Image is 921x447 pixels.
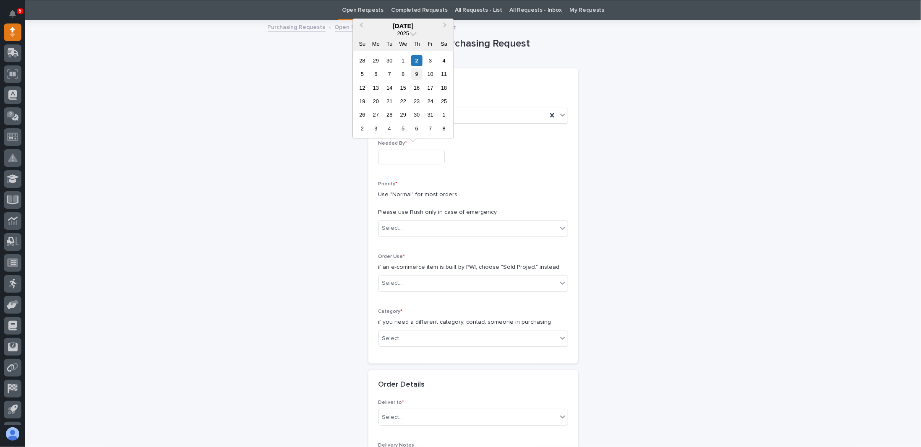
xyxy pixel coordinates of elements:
p: if you need a different category, contact someone in purchasing [378,318,568,327]
div: Choose Wednesday, October 8th, 2025 [397,68,409,80]
div: Choose Saturday, November 1st, 2025 [438,109,450,121]
div: Choose Tuesday, November 4th, 2025 [384,123,395,134]
div: Select... [382,224,403,233]
div: Choose Sunday, October 19th, 2025 [357,96,368,107]
button: Previous Month [354,20,367,33]
span: Priority [378,182,398,187]
div: Choose Friday, October 24th, 2025 [425,96,436,107]
div: Choose Monday, October 6th, 2025 [370,68,381,80]
div: Select... [382,334,403,343]
div: Choose Thursday, October 9th, 2025 [411,68,423,80]
div: Choose Monday, September 29th, 2025 [370,55,381,66]
div: Choose Tuesday, October 7th, 2025 [384,68,395,80]
button: Notifications [4,5,21,23]
div: Sa [438,38,450,49]
a: All Requests - List [455,0,502,20]
div: Notifications5 [10,10,21,23]
span: 2025 [397,30,409,36]
div: Select... [382,413,403,422]
div: Choose Saturday, October 4th, 2025 [438,55,450,66]
div: Choose Saturday, October 25th, 2025 [438,96,450,107]
div: Choose Thursday, October 30th, 2025 [411,109,423,121]
a: Completed Requests [391,0,447,20]
div: Choose Thursday, November 6th, 2025 [411,123,423,134]
div: Choose Saturday, November 8th, 2025 [438,123,450,134]
button: users-avatar [4,425,21,443]
span: Needed By [378,141,407,146]
div: Choose Monday, October 13th, 2025 [370,82,381,94]
a: Purchasing Requests [268,22,326,31]
div: Choose Sunday, September 28th, 2025 [357,55,368,66]
div: Choose Sunday, October 5th, 2025 [357,68,368,80]
div: Choose Friday, October 3rd, 2025 [425,55,436,66]
div: Choose Saturday, October 18th, 2025 [438,82,450,94]
span: Order Use [378,254,405,259]
div: We [397,38,409,49]
div: Mo [370,38,381,49]
div: Choose Tuesday, October 21st, 2025 [384,96,395,107]
a: Open Requests [335,22,378,31]
div: Choose Monday, October 20th, 2025 [370,96,381,107]
div: Choose Sunday, November 2nd, 2025 [357,123,368,134]
div: Choose Tuesday, October 14th, 2025 [384,82,395,94]
div: Th [411,38,423,49]
a: My Requests [569,0,604,20]
div: month 2025-10 [355,54,451,135]
div: Choose Wednesday, October 15th, 2025 [397,82,409,94]
div: Choose Wednesday, October 1st, 2025 [397,55,409,66]
p: if an e-commerce item is built by PWI, choose "Sold Project" instead [378,263,568,272]
a: Open Requests [342,0,384,20]
h2: Order Details [378,380,425,390]
div: Choose Sunday, October 26th, 2025 [357,109,368,121]
div: Choose Friday, October 17th, 2025 [425,82,436,94]
div: Choose Wednesday, October 29th, 2025 [397,109,409,121]
div: Choose Saturday, October 11th, 2025 [438,68,450,80]
div: Choose Monday, November 3rd, 2025 [370,123,381,134]
div: Choose Wednesday, November 5th, 2025 [397,123,409,134]
div: Choose Friday, October 31st, 2025 [425,109,436,121]
div: Choose Thursday, October 2nd, 2025 [411,55,423,66]
div: Choose Thursday, October 23rd, 2025 [411,96,423,107]
span: Category [378,309,403,314]
div: Choose Thursday, October 16th, 2025 [411,82,423,94]
span: Deliver to [378,400,404,405]
div: Choose Tuesday, September 30th, 2025 [384,55,395,66]
div: Choose Tuesday, October 28th, 2025 [384,109,395,121]
p: Use "Normal" for most orders. Please use Rush only in case of emergency. [378,190,568,216]
div: Fr [425,38,436,49]
div: Su [357,38,368,49]
div: Choose Wednesday, October 22nd, 2025 [397,96,409,107]
p: 5 [18,8,21,14]
div: [DATE] [353,22,454,30]
button: Next Month [439,20,453,33]
h1: New Purchasing Request [368,38,578,50]
div: Choose Monday, October 27th, 2025 [370,109,381,121]
div: Choose Friday, November 7th, 2025 [425,123,436,134]
div: Tu [384,38,395,49]
div: Choose Sunday, October 12th, 2025 [357,82,368,94]
div: Choose Friday, October 10th, 2025 [425,68,436,80]
div: Select... [382,279,403,288]
a: All Requests - Inbox [510,0,562,20]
